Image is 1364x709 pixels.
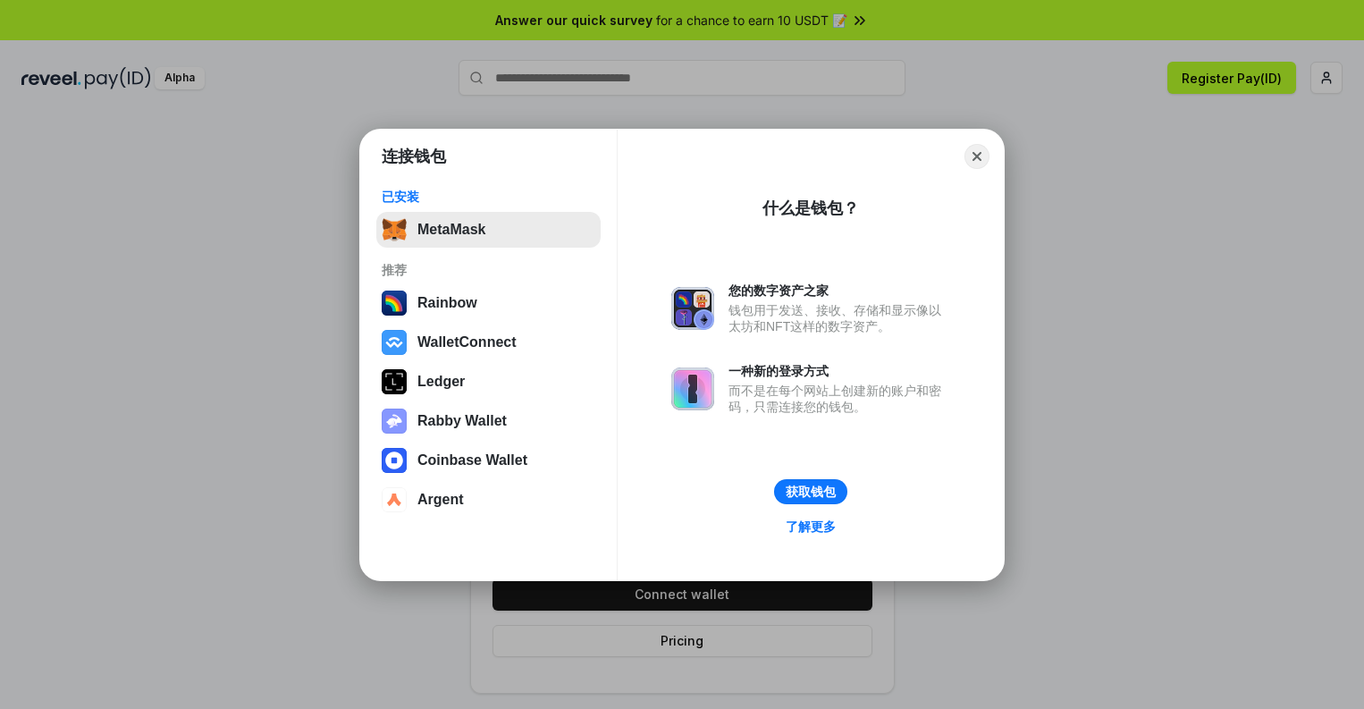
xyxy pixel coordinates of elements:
div: 钱包用于发送、接收、存储和显示像以太坊和NFT这样的数字资产。 [728,302,950,334]
h1: 连接钱包 [382,146,446,167]
img: svg+xml,%3Csvg%20fill%3D%22none%22%20height%3D%2233%22%20viewBox%3D%220%200%2035%2033%22%20width%... [382,217,407,242]
button: WalletConnect [376,325,601,360]
div: MetaMask [417,222,485,238]
img: svg+xml,%3Csvg%20xmlns%3D%22http%3A%2F%2Fwww.w3.org%2F2000%2Fsvg%22%20fill%3D%22none%22%20viewBox... [671,367,714,410]
div: 推荐 [382,262,595,278]
button: MetaMask [376,212,601,248]
img: svg+xml,%3Csvg%20xmlns%3D%22http%3A%2F%2Fwww.w3.org%2F2000%2Fsvg%22%20fill%3D%22none%22%20viewBox... [671,287,714,330]
img: svg+xml,%3Csvg%20xmlns%3D%22http%3A%2F%2Fwww.w3.org%2F2000%2Fsvg%22%20width%3D%2228%22%20height%3... [382,369,407,394]
div: WalletConnect [417,334,517,350]
img: svg+xml,%3Csvg%20width%3D%2228%22%20height%3D%2228%22%20viewBox%3D%220%200%2028%2028%22%20fill%3D... [382,487,407,512]
div: 而不是在每个网站上创建新的账户和密码，只需连接您的钱包。 [728,383,950,415]
button: Coinbase Wallet [376,443,601,478]
div: Rainbow [417,295,477,311]
button: Rabby Wallet [376,403,601,439]
div: 您的数字资产之家 [728,283,950,299]
img: svg+xml,%3Csvg%20width%3D%2228%22%20height%3D%2228%22%20viewBox%3D%220%200%2028%2028%22%20fill%3D... [382,448,407,473]
img: svg+xml,%3Csvg%20xmlns%3D%22http%3A%2F%2Fwww.w3.org%2F2000%2Fsvg%22%20fill%3D%22none%22%20viewBox... [382,409,407,434]
button: Argent [376,482,601,518]
img: svg+xml,%3Csvg%20width%3D%2228%22%20height%3D%2228%22%20viewBox%3D%220%200%2028%2028%22%20fill%3D... [382,330,407,355]
div: Argent [417,492,464,508]
div: Rabby Wallet [417,413,507,429]
a: 了解更多 [775,515,846,538]
div: 获取钱包 [786,484,836,500]
button: Close [964,144,989,169]
div: 一种新的登录方式 [728,363,950,379]
button: Rainbow [376,285,601,321]
img: svg+xml,%3Csvg%20width%3D%22120%22%20height%3D%22120%22%20viewBox%3D%220%200%20120%20120%22%20fil... [382,291,407,316]
button: 获取钱包 [774,479,847,504]
div: 了解更多 [786,519,836,535]
div: 已安装 [382,189,595,205]
button: Ledger [376,364,601,400]
div: Coinbase Wallet [417,452,527,468]
div: Ledger [417,374,465,390]
div: 什么是钱包？ [762,198,859,219]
